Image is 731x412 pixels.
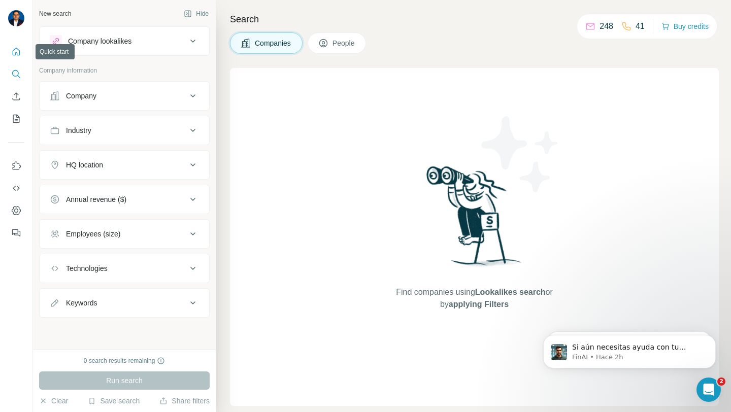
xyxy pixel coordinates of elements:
[40,29,209,53] button: Company lookalikes
[40,118,209,143] button: Industry
[661,19,709,33] button: Buy credits
[475,109,566,200] img: Surfe Illustration - Stars
[255,38,292,48] span: Companies
[39,66,210,75] p: Company information
[68,36,131,46] div: Company lookalikes
[449,300,509,308] span: applying Filters
[39,9,71,18] div: New search
[44,29,162,88] span: Si aún necesitas ayuda con tu consulta sobre la integración con CRM, estoy aquí para apoyarte. ¿P...
[8,179,24,197] button: Use Surfe API
[8,224,24,242] button: Feedback
[66,125,91,135] div: Industry
[422,163,527,277] img: Surfe Illustration - Woman searching with binoculars
[696,377,721,402] iframe: Intercom live chat
[66,91,96,101] div: Company
[600,20,613,32] p: 248
[40,291,209,315] button: Keywords
[40,256,209,281] button: Technologies
[44,39,175,48] p: Message from FinAI, sent Hace 2h
[159,396,210,406] button: Share filters
[717,377,725,386] span: 2
[66,160,103,170] div: HQ location
[66,263,108,273] div: Technologies
[8,65,24,83] button: Search
[84,356,165,365] div: 0 search results remaining
[230,12,719,26] h4: Search
[88,396,140,406] button: Save search
[40,187,209,212] button: Annual revenue ($)
[177,6,216,21] button: Hide
[40,153,209,177] button: HQ location
[528,314,731,385] iframe: Intercom notifications mensaje
[8,157,24,175] button: Use Surfe on LinkedIn
[39,396,68,406] button: Clear
[636,20,645,32] p: 41
[40,222,209,246] button: Employees (size)
[8,110,24,128] button: My lists
[475,288,546,296] span: Lookalikes search
[8,10,24,26] img: Avatar
[333,38,356,48] span: People
[8,87,24,106] button: Enrich CSV
[40,84,209,108] button: Company
[66,229,120,239] div: Employees (size)
[8,201,24,220] button: Dashboard
[66,194,126,204] div: Annual revenue ($)
[8,43,24,61] button: Quick start
[66,298,97,308] div: Keywords
[393,286,555,311] span: Find companies using or by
